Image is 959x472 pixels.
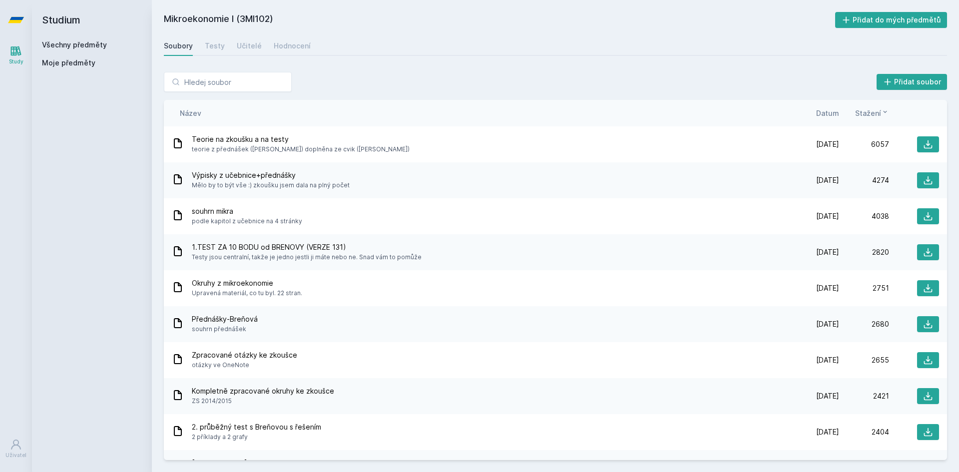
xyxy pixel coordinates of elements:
[192,170,350,180] span: Výpisky z učebnice+přednášky
[9,58,23,65] div: Study
[192,396,334,406] span: ZS 2014/2015
[164,41,193,51] div: Soubory
[192,432,321,442] span: 2 příklady a 2 grafy
[192,216,302,226] span: podle kapitol z učebnice na 4 stránky
[816,211,839,221] span: [DATE]
[839,175,889,185] div: 4274
[5,452,26,459] div: Uživatel
[855,108,889,118] button: Stažení
[192,288,302,298] span: Upravená materiál, co tu byl. 22 stran.
[839,391,889,401] div: 2421
[839,139,889,149] div: 6057
[816,247,839,257] span: [DATE]
[237,41,262,51] div: Učitelé
[839,427,889,437] div: 2404
[164,12,835,28] h2: Mikroekonomie I (3MI102)
[839,211,889,221] div: 4038
[192,180,350,190] span: Mělo by to být vše :) zkoušku jsem dala na plný počet
[839,283,889,293] div: 2751
[192,242,422,252] span: 1.TEST ZA 10 BODU od BRENOVY (VERZE 131)
[2,434,30,464] a: Uživatel
[42,40,107,49] a: Všechny předměty
[192,252,422,262] span: Testy jsou centralní, takže je jedno jestli ji máte nebo ne. Snad vám to pomůže
[192,134,410,144] span: Teorie na zkoušku a na testy
[192,278,302,288] span: Okruhy z mikroekonomie
[192,314,258,324] span: Přednášky-Breňová
[180,108,201,118] button: Název
[205,41,225,51] div: Testy
[839,319,889,329] div: 2680
[816,355,839,365] span: [DATE]
[839,247,889,257] div: 2820
[2,40,30,70] a: Study
[816,283,839,293] span: [DATE]
[877,74,948,90] button: Přidat soubor
[816,139,839,149] span: [DATE]
[816,391,839,401] span: [DATE]
[164,72,292,92] input: Hledej soubor
[192,324,258,334] span: souhrn přednášek
[839,355,889,365] div: 2655
[274,41,311,51] div: Hodnocení
[192,144,410,154] span: teorie z přednášek ([PERSON_NAME]) doplněna ze cvik ([PERSON_NAME])
[816,319,839,329] span: [DATE]
[855,108,881,118] span: Stažení
[192,458,340,468] span: [PERSON_NAME]
[274,36,311,56] a: Hodnocení
[237,36,262,56] a: Učitelé
[205,36,225,56] a: Testy
[816,427,839,437] span: [DATE]
[835,12,948,28] button: Přidat do mých předmětů
[192,386,334,396] span: Kompletně zpracované okruhy ke zkoušce
[816,175,839,185] span: [DATE]
[192,350,297,360] span: Zpracované otázky ke zkoušce
[192,422,321,432] span: 2. průběžný test s Breňovou s řešením
[192,360,297,370] span: otázky ve OneNote
[164,36,193,56] a: Soubory
[192,206,302,216] span: souhrn mikra
[816,108,839,118] button: Datum
[42,58,95,68] span: Moje předměty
